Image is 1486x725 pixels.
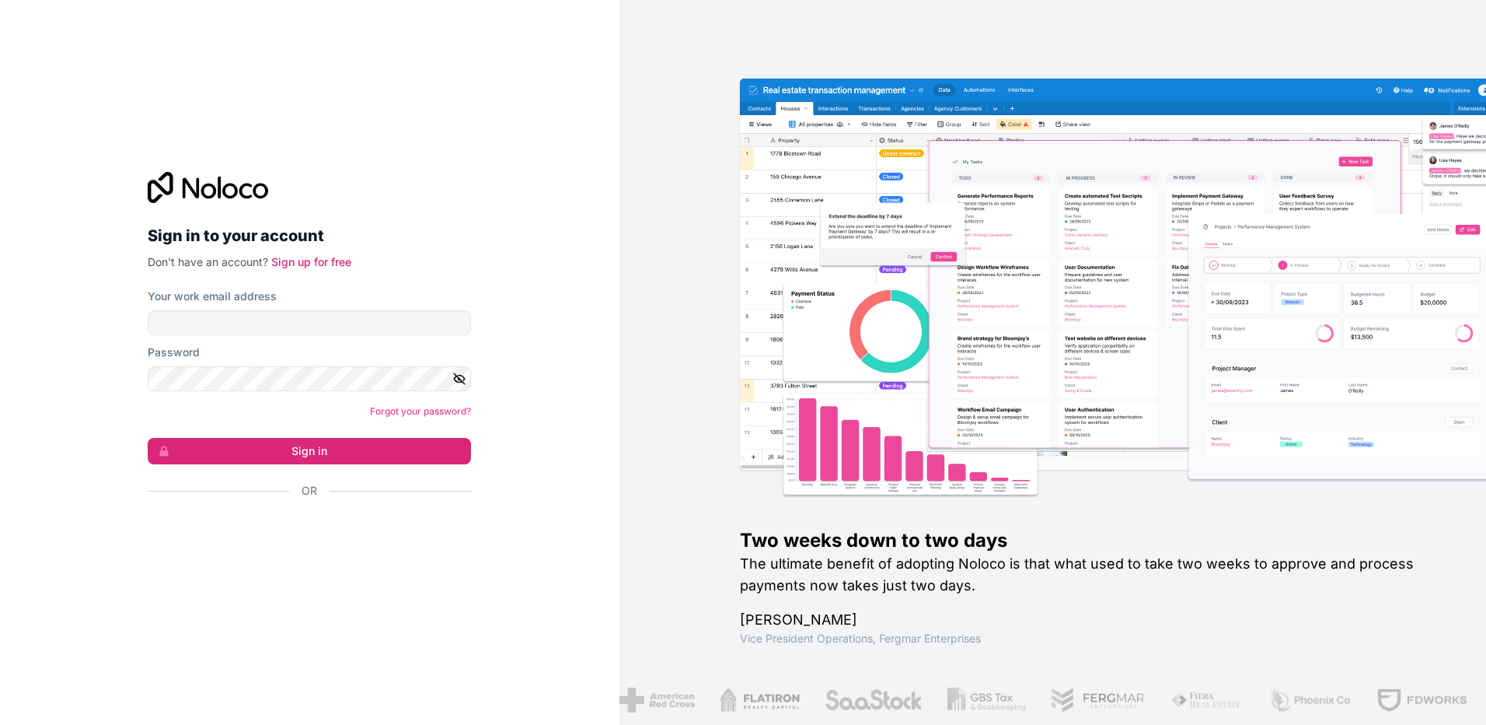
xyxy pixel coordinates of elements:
[148,345,200,360] label: Password
[825,688,923,713] img: /assets/saastock-C6Zbiodz.png
[148,289,277,304] label: Your work email address
[148,438,471,464] button: Sign in
[148,255,268,268] span: Don't have an account?
[148,310,471,335] input: Email address
[720,688,801,713] img: /assets/flatiron-C8eUkumj.png
[1051,688,1146,713] img: /assets/fergmar-CudnrXN5.png
[302,483,317,499] span: Or
[370,405,471,417] a: Forgot your password?
[619,688,695,713] img: /assets/american-red-cross-BAupjrZR.png
[1268,688,1352,713] img: /assets/phoenix-BREaitsQ.png
[1170,688,1244,713] img: /assets/fiera-fwj2N5v4.png
[740,609,1436,631] h1: [PERSON_NAME]
[740,553,1436,597] h2: The ultimate benefit of adopting Noloco is that what used to take two weeks to approve and proces...
[1376,688,1467,713] img: /assets/fdworks-Bi04fVtw.png
[740,631,1436,646] h1: Vice President Operations , Fergmar Enterprises
[148,222,471,250] h2: Sign in to your account
[148,366,471,391] input: Password
[271,255,351,268] a: Sign up for free
[740,528,1436,553] h1: Two weeks down to two days
[947,688,1027,713] img: /assets/gbstax-C-GtDUiK.png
